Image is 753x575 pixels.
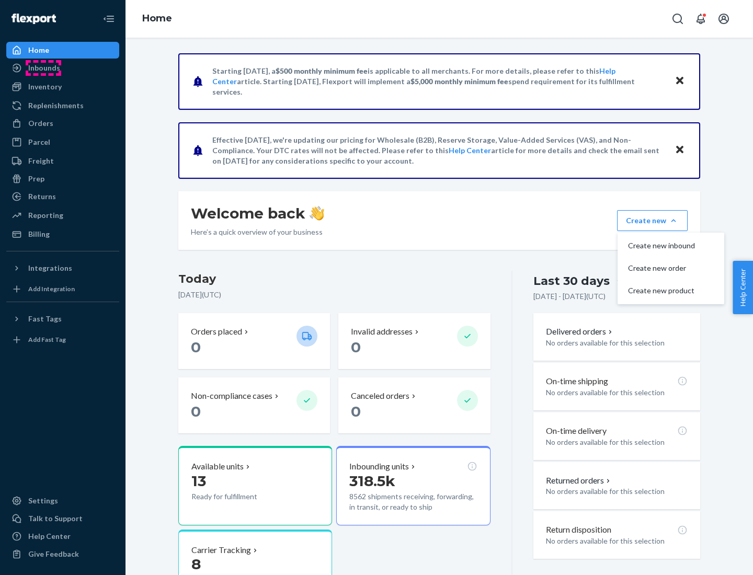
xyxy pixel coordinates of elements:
[28,335,66,344] div: Add Fast Tag
[338,313,490,369] button: Invalid addresses 0
[178,290,490,300] p: [DATE] ( UTC )
[6,310,119,327] button: Fast Tags
[12,14,56,24] img: Flexport logo
[546,475,612,487] button: Returned orders
[28,45,49,55] div: Home
[667,8,688,29] button: Open Search Box
[733,261,753,314] button: Help Center
[533,291,606,302] p: [DATE] - [DATE] ( UTC )
[191,326,242,338] p: Orders placed
[533,273,610,289] div: Last 30 days
[28,229,50,239] div: Billing
[191,390,272,402] p: Non-compliance cases
[6,546,119,562] button: Give Feedback
[28,137,50,147] div: Parcel
[28,284,75,293] div: Add Integration
[6,115,119,132] a: Orders
[6,170,119,187] a: Prep
[6,281,119,297] a: Add Integration
[28,118,53,129] div: Orders
[351,338,361,356] span: 0
[178,446,332,525] button: Available units13Ready for fulfillment
[546,486,688,497] p: No orders available for this selection
[98,8,119,29] button: Close Navigation
[28,100,84,111] div: Replenishments
[6,528,119,545] a: Help Center
[6,188,119,205] a: Returns
[28,513,83,524] div: Talk to Support
[191,491,288,502] p: Ready for fulfillment
[6,78,119,95] a: Inventory
[28,496,58,506] div: Settings
[620,280,722,302] button: Create new product
[310,206,324,221] img: hand-wave emoji
[349,472,395,490] span: 318.5k
[28,263,72,273] div: Integrations
[28,191,56,202] div: Returns
[178,271,490,287] h3: Today
[178,313,330,369] button: Orders placed 0
[28,210,63,221] div: Reporting
[713,8,734,29] button: Open account menu
[28,82,62,92] div: Inventory
[6,510,119,527] a: Talk to Support
[546,387,688,398] p: No orders available for this selection
[449,146,491,155] a: Help Center
[673,74,687,89] button: Close
[628,264,695,272] span: Create new order
[191,555,201,573] span: 8
[28,156,54,166] div: Freight
[191,544,251,556] p: Carrier Tracking
[351,390,409,402] p: Canceled orders
[351,402,361,420] span: 0
[410,77,508,86] span: $5,000 monthly minimum fee
[6,331,119,348] a: Add Fast Tag
[546,437,688,447] p: No orders available for this selection
[191,227,324,237] p: Here’s a quick overview of your business
[212,135,665,166] p: Effective [DATE], we're updating our pricing for Wholesale (B2B), Reserve Storage, Value-Added Se...
[628,287,695,294] span: Create new product
[6,492,119,509] a: Settings
[6,97,119,114] a: Replenishments
[28,549,79,559] div: Give Feedback
[6,260,119,277] button: Integrations
[546,338,688,348] p: No orders available for this selection
[191,472,206,490] span: 13
[546,536,688,546] p: No orders available for this selection
[546,524,611,536] p: Return disposition
[546,425,607,437] p: On-time delivery
[28,63,60,73] div: Inbounds
[191,461,244,473] p: Available units
[628,242,695,249] span: Create new inbound
[276,66,368,75] span: $500 monthly minimum fee
[546,375,608,387] p: On-time shipping
[620,257,722,280] button: Create new order
[338,377,490,433] button: Canceled orders 0
[178,377,330,433] button: Non-compliance cases 0
[6,60,119,76] a: Inbounds
[28,531,71,542] div: Help Center
[212,66,665,97] p: Starting [DATE], a is applicable to all merchants. For more details, please refer to this article...
[349,491,477,512] p: 8562 shipments receiving, forwarding, in transit, or ready to ship
[142,13,172,24] a: Home
[336,446,490,525] button: Inbounding units318.5k8562 shipments receiving, forwarding, in transit, or ready to ship
[6,153,119,169] a: Freight
[191,402,201,420] span: 0
[191,338,201,356] span: 0
[673,143,687,158] button: Close
[6,134,119,151] a: Parcel
[617,210,688,231] button: Create newCreate new inboundCreate new orderCreate new product
[351,326,413,338] p: Invalid addresses
[28,314,62,324] div: Fast Tags
[349,461,409,473] p: Inbounding units
[134,4,180,34] ol: breadcrumbs
[6,207,119,224] a: Reporting
[28,174,44,184] div: Prep
[6,226,119,243] a: Billing
[690,8,711,29] button: Open notifications
[546,326,614,338] button: Delivered orders
[6,42,119,59] a: Home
